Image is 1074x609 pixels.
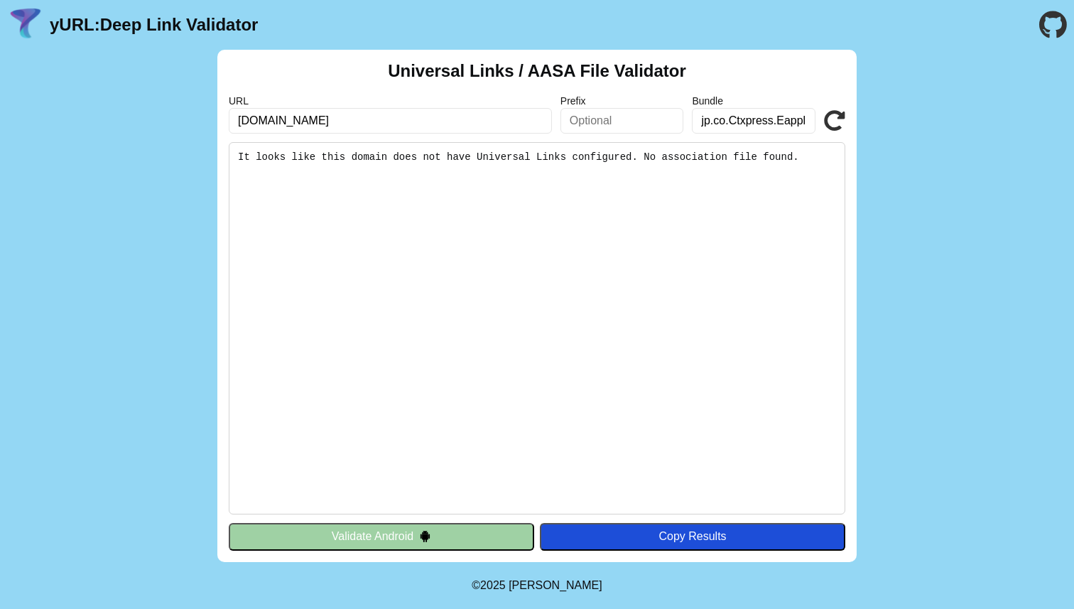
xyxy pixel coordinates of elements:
[472,562,602,609] footer: ©
[560,108,684,134] input: Optional
[692,108,815,134] input: Optional
[229,523,534,550] button: Validate Android
[480,579,506,591] span: 2025
[388,61,686,81] h2: Universal Links / AASA File Validator
[692,95,815,107] label: Bundle
[560,95,684,107] label: Prefix
[419,530,431,542] img: droidIcon.svg
[540,523,845,550] button: Copy Results
[229,95,552,107] label: URL
[229,108,552,134] input: Required
[7,6,44,43] img: yURL Logo
[547,530,838,543] div: Copy Results
[509,579,602,591] a: Michael Ibragimchayev's Personal Site
[50,15,258,35] a: yURL:Deep Link Validator
[229,142,845,514] pre: It looks like this domain does not have Universal Links configured. No association file found.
